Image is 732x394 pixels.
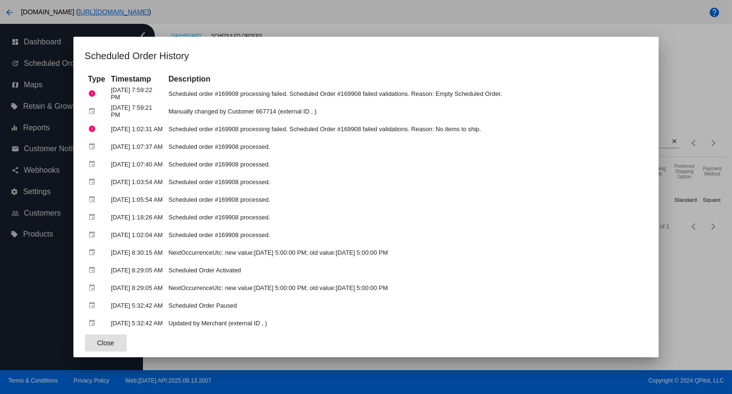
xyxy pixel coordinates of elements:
mat-icon: event [88,175,100,189]
td: [DATE] 1:07:37 AM [109,138,165,155]
td: Scheduled order #169908 processed. [166,209,646,226]
td: Scheduled order #169908 processed. [166,156,646,173]
mat-icon: event [88,316,100,331]
td: [DATE] 7:59:22 PM [109,85,165,102]
td: Scheduled order #169908 processing failed. Scheduled Order #169908 failed validations. Reason: No... [166,121,646,137]
mat-icon: event [88,280,100,295]
mat-icon: event [88,210,100,225]
td: [DATE] 1:02:31 AM [109,121,165,137]
mat-icon: error [88,122,100,136]
td: Updated by Merchant (external ID , ) [166,315,646,332]
td: [DATE] 1:05:54 AM [109,191,165,208]
td: [DATE] 5:32:42 AM [109,297,165,314]
button: Close dialog [85,334,127,352]
td: [DATE] 8:29:05 AM [109,262,165,279]
mat-icon: error [88,86,100,101]
td: Manually changed by Customer 667714 (external ID , ) [166,103,646,120]
mat-icon: event [88,192,100,207]
td: Scheduled Order Paused [166,297,646,314]
td: Scheduled order #169908 processed. [166,191,646,208]
td: [DATE] 1:03:54 AM [109,174,165,190]
mat-icon: event [88,104,100,119]
mat-icon: event [88,228,100,242]
td: [DATE] 8:29:05 AM [109,280,165,296]
td: Scheduled Order Activated [166,262,646,279]
mat-icon: event [88,157,100,172]
td: [DATE] 1:18:26 AM [109,209,165,226]
mat-icon: event [88,245,100,260]
th: Type [86,74,108,84]
td: NextOccurrenceUtc: new value:[DATE] 5:00:00 PM; old value:[DATE] 5:00:00 PM [166,244,646,261]
span: Close [97,339,114,347]
mat-icon: event [88,298,100,313]
td: Scheduled order #169908 processing failed. Scheduled Order #169908 failed validations. Reason: Em... [166,85,646,102]
td: Scheduled order #169908 processed. [166,174,646,190]
mat-icon: event [88,139,100,154]
td: [DATE] 7:59:21 PM [109,103,165,120]
th: Description [166,74,646,84]
td: [DATE] 1:07:40 AM [109,156,165,173]
td: Scheduled order #169908 processed. [166,227,646,243]
h1: Scheduled Order History [85,48,648,63]
td: [DATE] 1:02:04 AM [109,227,165,243]
td: Scheduled order #169908 processed. [166,138,646,155]
mat-icon: event [88,263,100,278]
td: NextOccurrenceUtc: new value:[DATE] 5:00:00 PM; old value:[DATE] 5:00:00 PM [166,280,646,296]
td: [DATE] 5:32:42 AM [109,315,165,332]
th: Timestamp [109,74,165,84]
td: [DATE] 8:30:15 AM [109,244,165,261]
